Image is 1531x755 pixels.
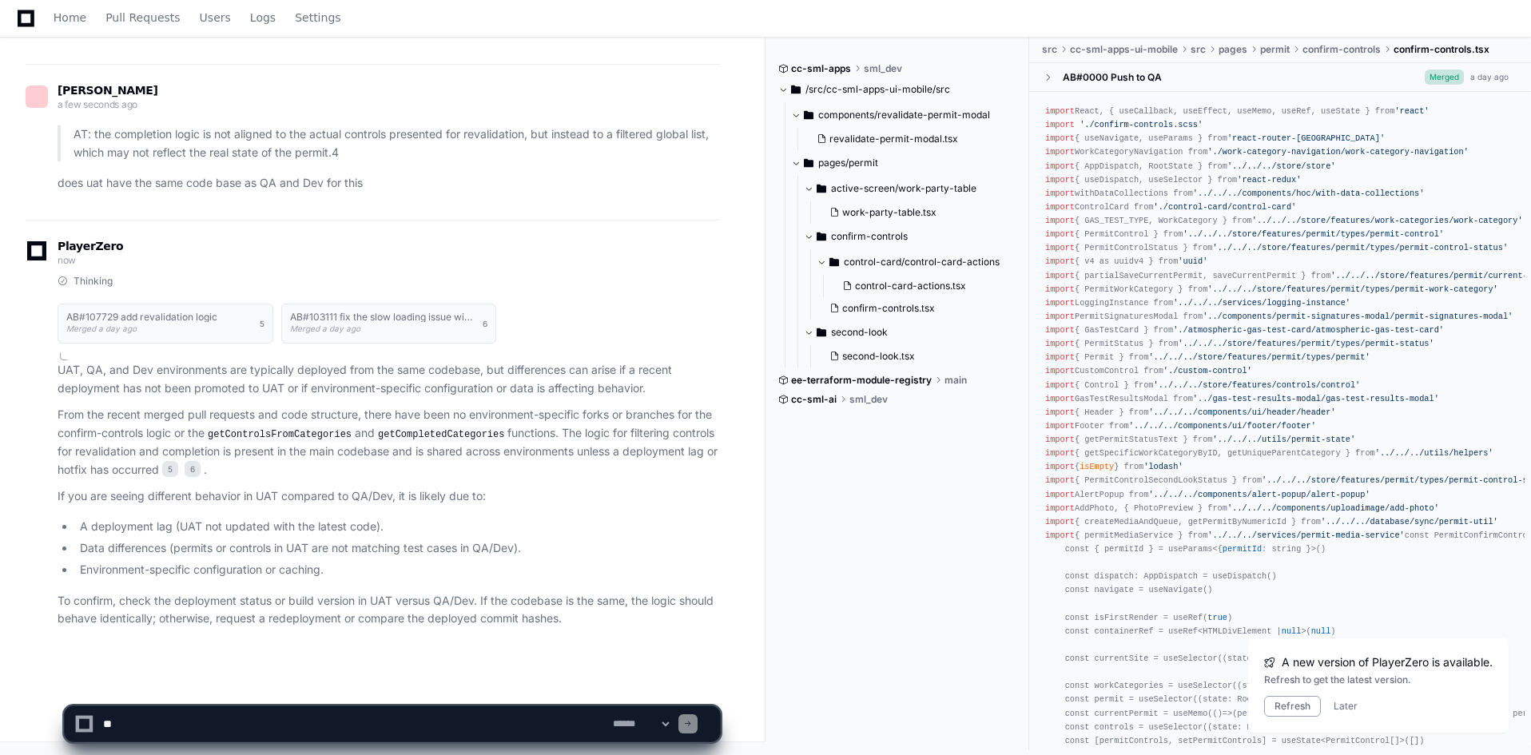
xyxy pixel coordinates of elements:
span: import [1045,298,1075,308]
span: 'uuid' [1178,257,1207,267]
span: import [1045,257,1075,267]
span: '../../../services/logging-instance' [1173,298,1350,308]
span: import [1045,271,1075,280]
span: /src/cc-sml-apps-ui-mobile/src [805,83,950,96]
button: confirm-controls.tsx [823,297,1008,320]
span: '../../../utils/permit-state' [1212,435,1355,444]
svg: Directory [791,80,801,99]
span: ( ) => [1223,654,1326,663]
span: import [1045,229,1075,239]
span: import [1045,367,1075,376]
div: Refresh to get the latest version. [1264,674,1493,686]
span: isEmpty [1080,462,1114,471]
span: './work-category-navigation/work-category-navigation' [1207,148,1469,157]
span: confirm-controls [831,230,908,243]
span: './atmospheric-gas-test-card/atmospheric-gas-test-card' [1173,325,1444,335]
p: does uat have the same code base as QA and Dev for this [58,174,720,193]
button: Refresh [1264,696,1321,717]
span: main [944,374,967,387]
button: control-card/control-card-actions [817,249,1017,275]
span: '../../../components/alert-popup/alert-popup' [1148,490,1370,499]
span: state: RootState [1227,654,1306,663]
span: src [1191,43,1206,56]
span: Logs [250,13,276,22]
span: pages [1219,43,1247,56]
span: sml_dev [849,393,888,406]
span: Settings [295,13,340,22]
button: pages/permit [791,150,1017,176]
svg: Directory [817,179,826,198]
span: '../../../utils/helpers' [1375,448,1493,458]
span: '../gas-test-results-modal/gas-test-results-modal' [1193,394,1439,403]
svg: Directory [817,323,826,342]
span: import [1045,339,1075,348]
span: 5 [162,461,178,477]
button: Later [1334,700,1358,713]
span: import [1045,325,1075,335]
span: import [1045,421,1075,431]
span: import [1045,133,1075,143]
span: import [1045,435,1075,444]
span: 'react-router-[GEOGRAPHIC_DATA]' [1227,133,1385,143]
svg: Directory [804,105,813,125]
span: '../../../store/features/permit/types/permit-work-category' [1207,284,1497,294]
span: Thinking [74,275,113,288]
span: now [58,254,76,266]
div: a day ago [1470,71,1509,83]
span: work-party-table.tsx [842,206,936,219]
span: A new version of PlayerZero is available. [1282,654,1493,670]
span: pages/permit [818,157,878,169]
code: getControlsFromCategories [205,427,355,442]
span: 5 [260,317,264,330]
span: '../components/permit-signatures-modal/permit-signatures-modal' [1203,312,1513,321]
span: Users [200,13,231,22]
button: second-look.tsx [823,345,1008,368]
span: '../../../components/ui/footer/footer' [1129,421,1316,431]
li: Data differences (permits or controls in UAT are not matching test cases in QA/Dev). [75,539,720,558]
p: AT: the completion logic is not aligned to the actual controls presented for revalidation, but in... [74,125,720,162]
span: import [1045,120,1075,129]
span: '../../../store/features/permit/types/permit-control-status' [1212,243,1508,252]
span: cc-sml-apps-ui-mobile [1070,43,1178,56]
span: import [1045,380,1075,390]
button: confirm-controls [804,224,1017,249]
span: second-look [831,326,888,339]
span: Home [54,13,86,22]
span: second-look.tsx [842,350,915,363]
span: '../../../store/store' [1227,161,1336,171]
h1: AB#103111 fix the slow loading issue with the permits [290,312,475,322]
span: '../../../store/features/permit/types/permit-control' [1183,229,1445,239]
span: import [1045,476,1075,486]
svg: Directory [817,227,826,246]
span: 'lodash' [1143,462,1183,471]
span: PlayerZero [58,241,123,251]
span: import [1045,517,1075,527]
li: A deployment lag (UAT not updated with the latest code). [75,518,720,536]
span: confirm-controls [1302,43,1381,56]
span: [PERSON_NAME] [58,84,158,97]
span: import [1045,352,1075,362]
button: work-party-table.tsx [823,201,1008,224]
button: control-card-actions.tsx [836,275,1008,297]
span: '../../../components/hoc/with-data-collections' [1193,189,1425,198]
p: To confirm, check the deployment status or build version in UAT versus QA/Dev. If the codebase is... [58,592,720,629]
span: 'react' [1394,106,1429,116]
h1: AB#107729 add revalidation logic [66,312,217,322]
span: Merged a day ago [290,324,360,333]
span: Merged a day ago [66,324,137,333]
span: sml_dev [864,62,902,75]
span: import [1045,530,1075,540]
span: import [1045,448,1075,458]
span: cc-sml-apps [791,62,851,75]
span: import [1045,148,1075,157]
code: getCompletedCategories [375,427,507,442]
span: cc-sml-ai [791,393,837,406]
span: import [1045,503,1075,513]
span: confirm-controls.tsx [1394,43,1489,56]
span: active-screen/work-party-table [831,182,976,195]
span: '../../../services/permit-media-service' [1207,530,1404,540]
span: '../../../store/features/permit/types/permit-status' [1178,339,1434,348]
button: AB#103111 fix the slow loading issue with the permitsMerged a day ago6 [281,304,497,344]
span: control-card-actions.tsx [855,280,966,292]
span: import [1045,407,1075,417]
